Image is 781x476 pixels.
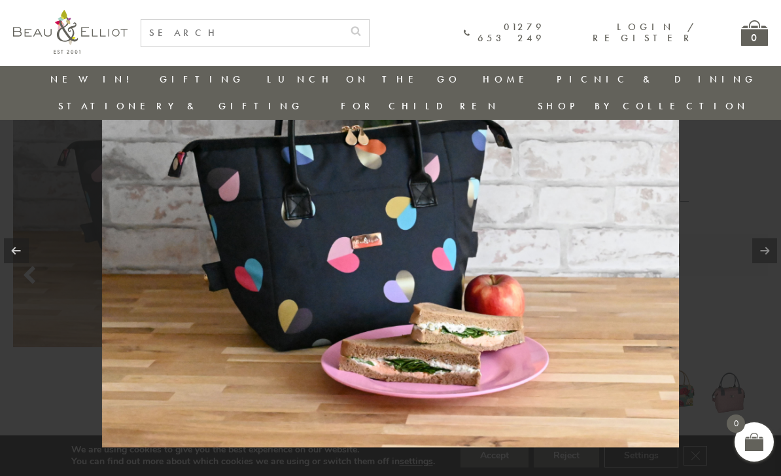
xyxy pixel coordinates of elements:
[538,100,749,113] a: Shop by collection
[741,20,768,46] a: 0
[483,73,535,86] a: Home
[13,10,128,54] img: logo
[102,29,679,447] img: DSC_4970-min-1-scaled.jpg
[58,100,304,113] a: Stationery & Gifting
[4,238,29,263] a: Previous
[593,20,695,45] a: Login / Register
[341,100,500,113] a: For Children
[141,20,343,46] input: SEARCH
[557,73,757,86] a: Picnic & Dining
[267,73,460,86] a: Lunch On The Go
[727,414,745,433] span: 0
[464,22,545,45] a: 01279 653 249
[752,238,777,263] a: Next
[50,73,138,86] a: New in!
[160,73,245,86] a: Gifting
